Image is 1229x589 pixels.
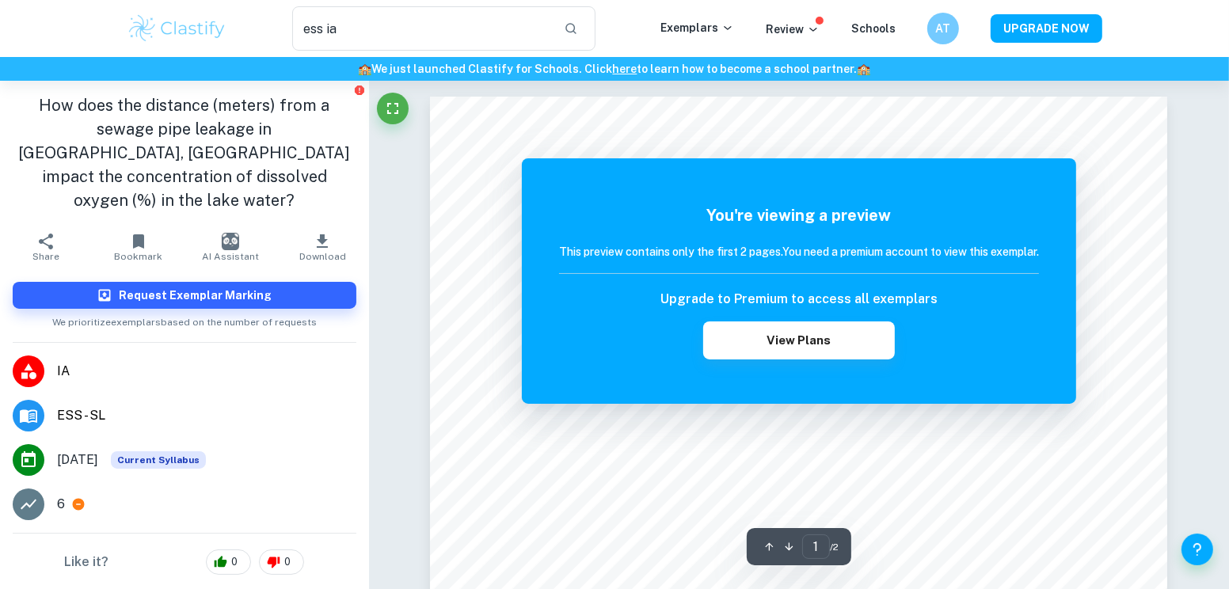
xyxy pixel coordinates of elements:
[52,309,317,329] span: We prioritize exemplars based on the number of requests
[111,451,206,469] div: This exemplar is based on the current syllabus. Feel free to refer to it for inspiration/ideas wh...
[202,251,259,262] span: AI Assistant
[64,553,108,572] h6: Like it?
[766,21,820,38] p: Review
[13,282,356,309] button: Request Exemplar Marking
[299,251,346,262] span: Download
[660,290,938,309] h6: Upgrade to Premium to access all exemplars
[32,251,59,262] span: Share
[934,20,953,37] h6: AT
[114,251,162,262] span: Bookmark
[57,406,356,425] span: ESS - SL
[991,14,1102,43] button: UPGRADE NOW
[377,93,409,124] button: Fullscreen
[222,233,239,250] img: AI Assistant
[127,13,227,44] img: Clastify logo
[858,63,871,75] span: 🏫
[3,60,1226,78] h6: We just launched Clastify for Schools. Click to learn how to become a school partner.
[660,19,734,36] p: Exemplars
[703,321,895,359] button: View Plans
[57,362,356,381] span: IA
[223,554,246,570] span: 0
[119,287,272,304] h6: Request Exemplar Marking
[559,203,1039,227] h5: You're viewing a preview
[613,63,637,75] a: here
[276,554,299,570] span: 0
[927,13,959,44] button: AT
[111,451,206,469] span: Current Syllabus
[354,84,366,96] button: Report issue
[92,225,184,269] button: Bookmark
[57,450,98,469] span: [DATE]
[359,63,372,75] span: 🏫
[559,243,1039,260] h6: This preview contains only the first 2 pages. You need a premium account to view this exemplar.
[276,225,368,269] button: Download
[57,495,65,514] p: 6
[830,540,839,554] span: / 2
[851,22,896,35] a: Schools
[1181,534,1213,565] button: Help and Feedback
[13,93,356,212] h1: How does the distance (meters) from a sewage pipe leakage in [GEOGRAPHIC_DATA], [GEOGRAPHIC_DATA]...
[185,225,276,269] button: AI Assistant
[292,6,551,51] input: Search for any exemplars...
